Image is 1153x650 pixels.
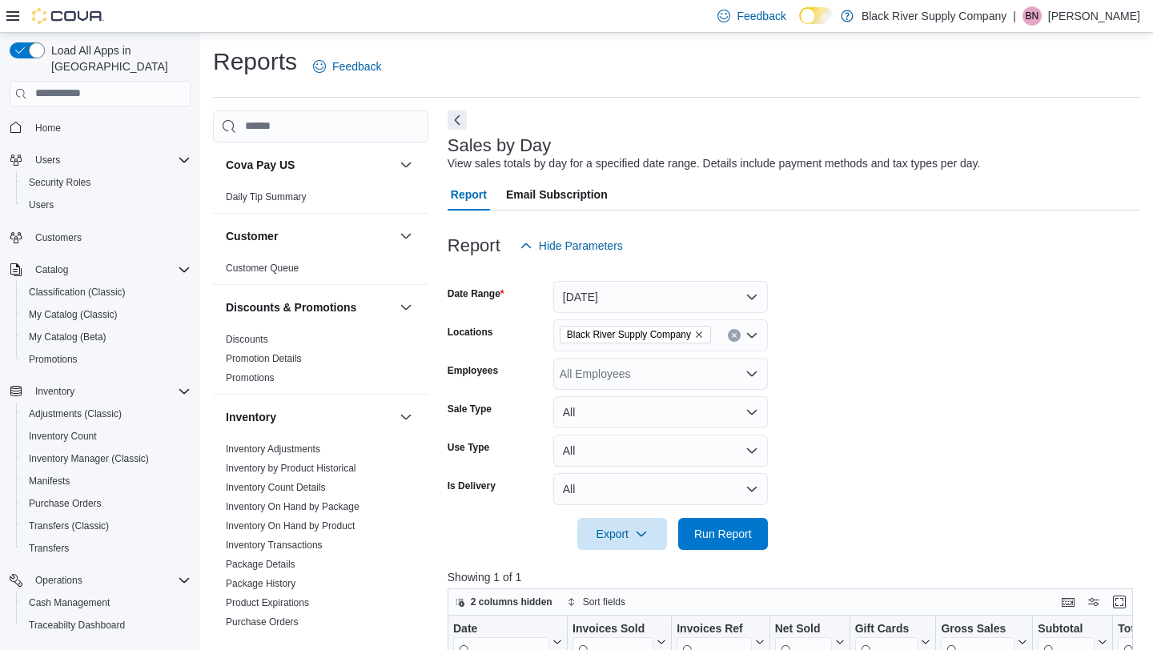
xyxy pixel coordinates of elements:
a: Daily Tip Summary [226,191,307,203]
a: Product Expirations [226,597,309,608]
span: Promotion Details [226,352,302,365]
a: Security Roles [22,173,97,192]
span: My Catalog (Beta) [29,331,106,343]
a: Manifests [22,471,76,491]
button: Classification (Classic) [16,281,197,303]
button: Cash Management [16,592,197,614]
span: Inventory Count [22,427,191,446]
span: Adjustments (Classic) [22,404,191,423]
span: Inventory Count Details [226,481,326,494]
button: Customer [396,227,416,246]
span: BN [1026,6,1039,26]
a: Package History [226,578,295,589]
a: Feedback [307,50,388,82]
a: Promotions [22,350,84,369]
span: Cash Management [22,593,191,612]
a: Transfers [22,539,75,558]
span: Home [35,122,61,134]
button: Hide Parameters [513,230,629,262]
span: Inventory Manager (Classic) [29,452,149,465]
h3: Sales by Day [448,136,552,155]
div: Discounts & Promotions [213,330,428,394]
div: Gift Cards [854,621,918,636]
button: Discounts & Promotions [396,298,416,317]
span: Customers [29,227,191,247]
button: Users [3,149,197,171]
span: Purchase Orders [22,494,191,513]
h3: Report [448,236,500,255]
span: Dark Mode [799,24,800,25]
span: Inventory Transactions [226,539,323,552]
button: [DATE] [553,281,768,313]
h3: Cova Pay US [226,157,295,173]
h3: Customer [226,228,278,244]
button: All [553,473,768,505]
a: Inventory Transactions [226,540,323,551]
a: Inventory Manager (Classic) [22,449,155,468]
span: Users [22,195,191,215]
span: Purchase Orders [226,616,299,628]
p: [PERSON_NAME] [1048,6,1140,26]
span: Classification (Classic) [29,286,126,299]
button: Inventory [29,382,81,401]
span: Transfers (Classic) [22,516,191,536]
button: Catalog [3,259,197,281]
span: Hide Parameters [539,238,623,254]
button: Discounts & Promotions [226,299,393,315]
div: Invoices Ref [677,621,751,636]
a: Inventory by Product Historical [226,463,356,474]
div: Invoices Sold [572,621,653,636]
div: Brittany Niles [1022,6,1042,26]
span: Manifests [29,475,70,487]
p: | [1013,6,1016,26]
span: Package History [226,577,295,590]
button: Home [3,116,197,139]
a: Discounts [226,334,268,345]
span: Operations [35,574,82,587]
a: Transfers (Classic) [22,516,115,536]
span: Security Roles [29,176,90,189]
button: Run Report [678,518,768,550]
span: Export [587,518,657,550]
p: Black River Supply Company [862,6,1006,26]
a: Users [22,195,60,215]
div: Gross Sales [941,621,1014,636]
button: Display options [1084,592,1103,612]
span: Security Roles [22,173,191,192]
a: Inventory On Hand by Package [226,501,360,512]
span: Inventory by Product Historical [226,462,356,475]
span: Inventory [29,382,191,401]
span: Black River Supply Company [560,326,711,343]
button: All [553,396,768,428]
a: Purchase Orders [22,494,108,513]
span: Inventory Adjustments [226,443,320,455]
span: Catalog [35,263,68,276]
span: Users [29,199,54,211]
span: Transfers [29,542,69,555]
label: Is Delivery [448,479,496,492]
span: Traceabilty Dashboard [29,619,125,632]
span: Customers [35,231,82,244]
span: Inventory On Hand by Package [226,500,360,513]
div: Net Sold [774,621,831,636]
a: Promotions [226,372,275,383]
span: Customer Queue [226,262,299,275]
a: Promotion Details [226,353,302,364]
span: Manifests [22,471,191,491]
a: Home [29,118,67,138]
a: Purchase Orders [226,616,299,628]
a: Cash Management [22,593,116,612]
div: Date [453,621,549,636]
button: My Catalog (Classic) [16,303,197,326]
button: Transfers (Classic) [16,515,197,537]
button: Operations [29,571,89,590]
button: Manifests [16,470,197,492]
span: My Catalog (Beta) [22,327,191,347]
button: Cova Pay US [396,155,416,175]
label: Use Type [448,441,489,454]
button: All [553,435,768,467]
label: Date Range [448,287,504,300]
a: Package Details [226,559,295,570]
p: Showing 1 of 1 [448,569,1140,585]
h3: Discounts & Promotions [226,299,356,315]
